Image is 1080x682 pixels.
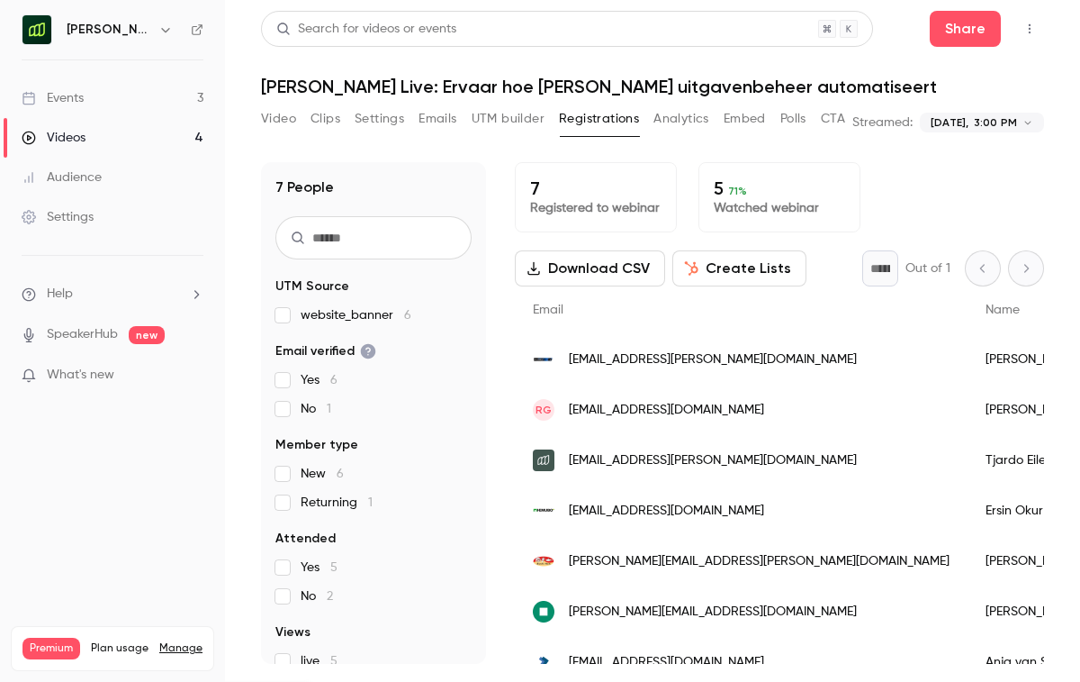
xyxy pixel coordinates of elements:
span: 5 [330,655,337,668]
span: 6 [404,309,411,322]
button: Settings [355,105,404,133]
span: new [129,326,165,344]
span: 5 [330,561,337,574]
button: Clips [310,105,340,133]
div: Videos [22,129,85,147]
span: [PERSON_NAME][EMAIL_ADDRESS][DOMAIN_NAME] [569,603,857,622]
span: 3:00 PM [974,114,1017,131]
span: Member type [275,436,358,454]
span: Yes [301,371,337,389]
span: 2 [327,590,333,603]
h6: [PERSON_NAME] ([GEOGRAPHIC_DATA]) [67,21,151,39]
button: UTM builder [472,105,544,133]
button: Registrations [559,105,639,133]
p: 7 [530,177,661,199]
button: Download CSV [515,250,665,286]
span: [EMAIL_ADDRESS][DOMAIN_NAME] [569,502,764,521]
span: Views [275,623,310,641]
button: Embed [724,105,766,133]
span: [EMAIL_ADDRESS][DOMAIN_NAME] [569,653,764,672]
span: Attended [275,530,336,548]
button: Create Lists [672,250,806,286]
button: Share [930,11,1001,47]
div: Settings [22,208,94,226]
span: Email verified [275,342,376,360]
span: [EMAIL_ADDRESS][PERSON_NAME][DOMAIN_NAME] [569,451,857,470]
li: help-dropdown-opener [22,285,203,304]
img: Moss (NL) [22,15,51,44]
span: Help [47,285,73,304]
span: 1 [327,403,331,415]
p: 5 [714,177,845,199]
img: thesharinggroup.com [533,601,554,623]
span: RG [535,402,552,418]
span: What's new [47,366,114,385]
span: Premium [22,638,80,659]
span: No [301,400,331,418]
h1: 7 People [275,177,334,198]
span: Yes [301,559,337,577]
div: Events [22,89,84,107]
button: Polls [780,105,806,133]
span: [PERSON_NAME][EMAIL_ADDRESS][PERSON_NAME][DOMAIN_NAME] [569,552,949,571]
button: Analytics [653,105,709,133]
p: Registered to webinar [530,199,661,217]
button: CTA [821,105,845,133]
span: [DATE], [931,114,968,131]
div: Search for videos or events [276,20,456,39]
span: 1 [368,496,373,509]
button: Emails [418,105,456,133]
span: Name [985,304,1020,316]
span: New [301,465,344,483]
h1: [PERSON_NAME] Live: Ervaar hoe [PERSON_NAME] uitgavenbeheer automatiseert [261,76,1044,97]
button: Top Bar Actions [1015,14,1044,43]
span: 71 % [728,185,747,197]
span: 6 [330,374,337,386]
a: Manage [159,641,202,656]
span: live [301,652,337,670]
span: Email [533,304,563,316]
p: Streamed: [852,114,913,132]
a: SpeakerHub [47,325,118,344]
div: Audience [22,168,102,186]
p: Watched webinar [714,199,845,217]
p: Out of 1 [905,259,950,277]
span: No [301,587,333,605]
span: UTM Source [275,277,349,296]
button: Video [261,105,296,133]
img: accoris.com [533,349,554,370]
span: Plan usage [91,641,148,656]
span: [EMAIL_ADDRESS][PERSON_NAME][DOMAIN_NAME] [569,350,857,369]
span: [EMAIL_ADDRESS][DOMAIN_NAME] [569,401,764,420]
img: getmoss.com [533,450,554,471]
img: samenfinance.nl [533,651,554,673]
span: website_banner [301,306,411,324]
img: sushiran.nl [533,550,554,572]
img: hemubo.nl [533,500,554,522]
iframe: Noticeable Trigger [182,368,203,384]
span: Returning [301,494,373,512]
span: 6 [337,468,344,480]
